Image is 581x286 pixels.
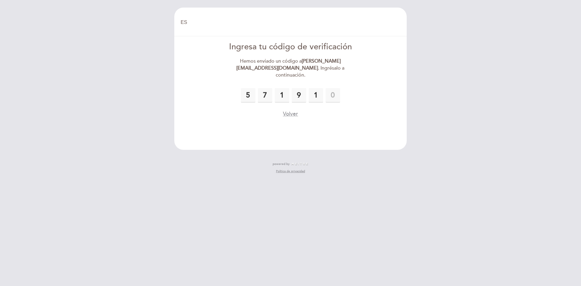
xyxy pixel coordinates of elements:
img: MEITRE [291,163,308,166]
a: Política de privacidad [276,169,305,173]
input: 0 [241,88,255,103]
button: Volver [283,110,298,118]
input: 0 [258,88,272,103]
div: Hemos enviado un código a . Ingrésalo a continuación. [221,58,360,79]
a: powered by [273,162,308,166]
input: 0 [292,88,306,103]
input: 0 [275,88,289,103]
strong: [PERSON_NAME][EMAIL_ADDRESS][DOMAIN_NAME] [236,58,341,71]
span: powered by [273,162,290,166]
input: 0 [309,88,323,103]
input: 0 [326,88,340,103]
div: Ingresa tu código de verificación [221,41,360,53]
